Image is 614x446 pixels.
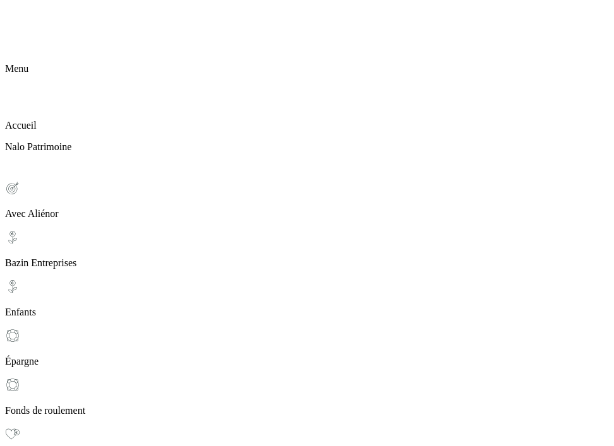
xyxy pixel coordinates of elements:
p: Épargne [5,356,609,367]
span: Menu [5,63,28,74]
p: Fonds de roulement [5,405,609,416]
div: Bazin Entreprises [5,230,609,269]
p: Enfants [5,307,609,318]
div: Épargne [5,328,609,367]
div: Accueil [5,92,609,131]
div: Fonds de roulement [5,377,609,416]
div: Avec Aliénor [5,180,609,220]
p: Accueil [5,120,609,131]
p: Bazin Entreprises [5,257,609,269]
p: Nalo Patrimoine [5,141,609,153]
p: Avec Aliénor [5,208,609,220]
div: Enfants [5,279,609,318]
